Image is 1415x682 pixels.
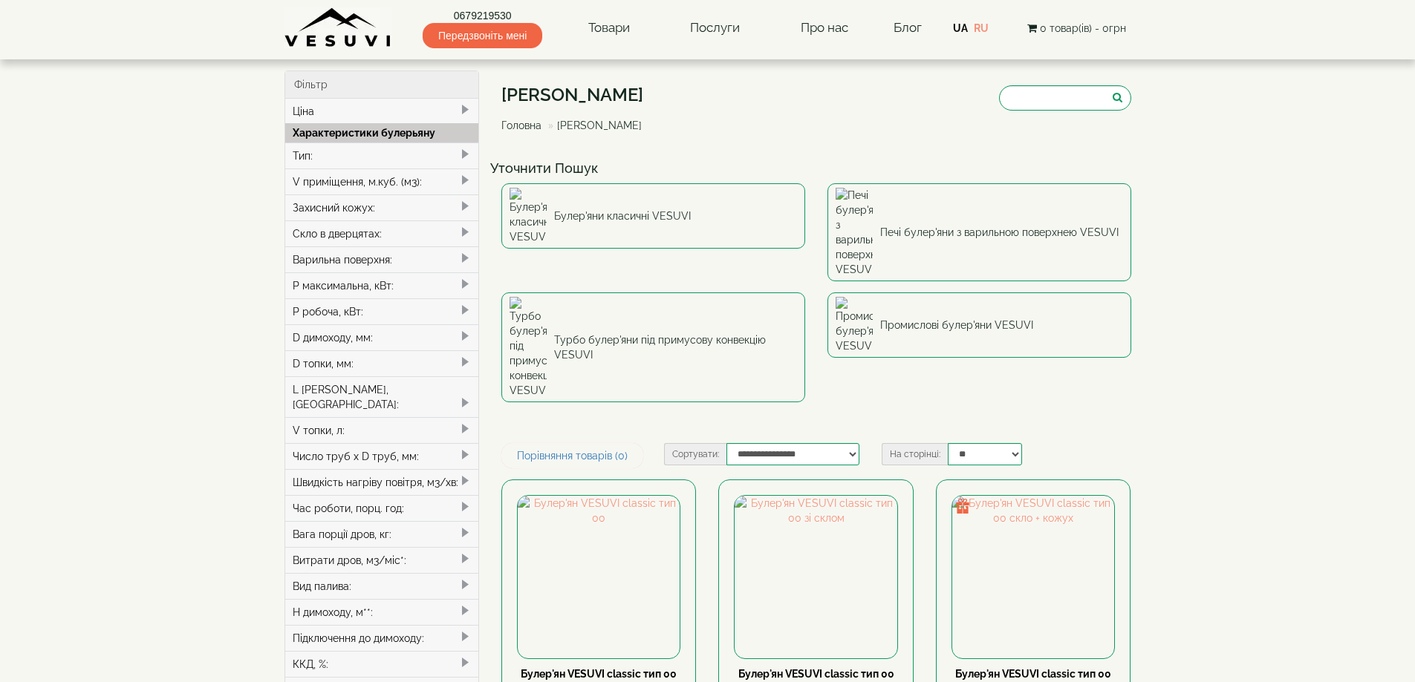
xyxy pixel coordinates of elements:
[952,496,1114,658] img: Булер'ян VESUVI classic тип 00 скло + кожух
[285,298,479,324] div: P робоча, кВт:
[285,194,479,220] div: Захисний кожух:
[675,11,755,45] a: Послуги
[285,99,479,124] div: Ціна
[285,246,479,272] div: Варильна поверхня:
[827,183,1131,281] a: Печі булер'яни з варильною поверхнею VESUVI Печі булер'яни з варильною поверхнею VESUVI
[285,547,479,573] div: Витрати дров, м3/міс*:
[285,142,479,168] div: Тип:
[285,376,479,417] div: L [PERSON_NAME], [GEOGRAPHIC_DATA]:
[955,499,970,514] img: gift
[285,469,479,495] div: Швидкість нагріву повітря, м3/хв:
[284,7,392,48] img: Завод VESUVI
[882,443,948,465] label: На сторінці:
[1040,22,1126,34] span: 0 товар(ів) - 0грн
[786,11,863,45] a: Про нас
[423,8,542,23] a: 0679219530
[501,443,643,468] a: Порівняння товарів (0)
[827,292,1131,358] a: Промислові булер'яни VESUVI Промислові булер'яни VESUVI
[836,297,873,353] img: Промислові булер'яни VESUVI
[501,85,653,105] h1: [PERSON_NAME]
[285,123,479,142] div: Характеристики булерьяну
[285,417,479,443] div: V топки, л:
[894,20,922,35] a: Блог
[974,22,989,34] a: RU
[285,272,479,298] div: P максимальна, кВт:
[285,599,479,625] div: H димоходу, м**:
[518,496,680,658] img: Булер'ян VESUVI classic тип 00
[836,188,873,277] img: Печі булер'яни з варильною поверхнею VESUVI
[544,118,642,133] li: [PERSON_NAME]
[423,23,542,48] span: Передзвоніть мені
[510,297,547,398] img: Турбо булер'яни під примусову конвекцію VESUVI
[285,350,479,376] div: D топки, мм:
[285,71,479,99] div: Фільтр
[490,161,1142,176] h4: Уточнити Пошук
[735,496,897,658] img: Булер'ян VESUVI classic тип 00 зі склом
[573,11,645,45] a: Товари
[1023,20,1131,36] button: 0 товар(ів) - 0грн
[285,495,479,521] div: Час роботи, порц. год:
[501,292,805,402] a: Турбо булер'яни під примусову конвекцію VESUVI Турбо булер'яни під примусову конвекцію VESUVI
[285,573,479,599] div: Вид палива:
[285,324,479,350] div: D димоходу, мм:
[510,188,547,244] img: Булер'яни класичні VESUVI
[285,220,479,246] div: Скло в дверцятах:
[501,119,541,131] a: Головна
[285,443,479,469] div: Число труб x D труб, мм:
[521,668,677,680] a: Булер'ян VESUVI classic тип 00
[285,521,479,547] div: Вага порції дров, кг:
[285,625,479,651] div: Підключення до димоходу:
[953,22,968,34] a: UA
[501,183,805,249] a: Булер'яни класичні VESUVI Булер'яни класичні VESUVI
[664,443,726,465] label: Сортувати:
[285,651,479,677] div: ККД, %:
[285,168,479,194] div: V приміщення, м.куб. (м3):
